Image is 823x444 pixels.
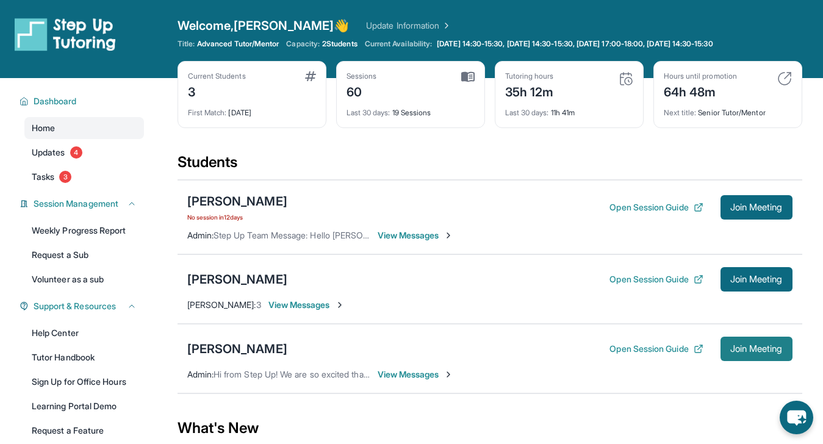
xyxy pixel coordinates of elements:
button: Dashboard [29,95,137,107]
span: Last 30 days : [505,108,549,117]
a: Learning Portal Demo [24,395,144,417]
div: 35h 12m [505,81,554,101]
button: chat-button [780,401,813,434]
img: card [305,71,316,81]
a: Sign Up for Office Hours [24,371,144,393]
span: 4 [70,146,82,159]
div: [PERSON_NAME] [187,193,287,210]
a: Volunteer as a sub [24,268,144,290]
button: Open Session Guide [609,273,703,285]
span: View Messages [378,229,454,242]
span: Join Meeting [730,276,783,283]
span: View Messages [268,299,345,311]
img: Chevron-Right [444,231,453,240]
a: Request a Sub [24,244,144,266]
span: Admin : [187,230,214,240]
span: Join Meeting [730,204,783,211]
span: No session in 12 days [187,212,287,222]
span: Support & Resources [34,300,116,312]
span: Capacity: [286,39,320,49]
span: 3 [59,171,71,183]
img: card [461,71,475,82]
span: Welcome, [PERSON_NAME] 👋 [178,17,350,34]
img: Chevron-Right [444,370,453,379]
span: Next title : [664,108,697,117]
img: Chevron-Right [335,300,345,310]
span: Session Management [34,198,118,210]
div: 3 [188,81,246,101]
button: Join Meeting [721,267,792,292]
div: Senior Tutor/Mentor [664,101,792,118]
span: Dashboard [34,95,77,107]
div: [DATE] [188,101,316,118]
div: Students [178,152,802,179]
a: Help Center [24,322,144,344]
a: Request a Feature [24,420,144,442]
a: [DATE] 14:30-15:30, [DATE] 14:30-15:30, [DATE] 17:00-18:00, [DATE] 14:30-15:30 [434,39,715,49]
span: Last 30 days : [347,108,390,117]
span: Admin : [187,369,214,379]
span: 3 [256,299,261,310]
button: Support & Resources [29,300,137,312]
span: View Messages [378,368,454,381]
button: Join Meeting [721,195,792,220]
img: card [777,71,792,86]
span: [DATE] 14:30-15:30, [DATE] 14:30-15:30, [DATE] 17:00-18:00, [DATE] 14:30-15:30 [437,39,713,49]
span: Advanced Tutor/Mentor [197,39,279,49]
div: Tutoring hours [505,71,554,81]
span: First Match : [188,108,227,117]
a: Tutor Handbook [24,346,144,368]
div: Hours until promotion [664,71,737,81]
span: 2 Students [322,39,358,49]
a: Home [24,117,144,139]
div: 11h 41m [505,101,633,118]
span: Updates [32,146,65,159]
span: Tasks [32,171,54,183]
a: Update Information [366,20,451,32]
button: Open Session Guide [609,343,703,355]
span: Title: [178,39,195,49]
img: logo [15,17,116,51]
div: 60 [347,81,377,101]
div: 64h 48m [664,81,737,101]
button: Open Session Guide [609,201,703,213]
div: [PERSON_NAME] [187,340,287,357]
a: Tasks3 [24,166,144,188]
img: card [619,71,633,86]
button: Join Meeting [721,337,792,361]
img: Chevron Right [439,20,451,32]
div: Current Students [188,71,246,81]
div: 19 Sessions [347,101,475,118]
span: Home [32,122,55,134]
div: Sessions [347,71,377,81]
a: Weekly Progress Report [24,220,144,242]
div: [PERSON_NAME] [187,271,287,288]
a: Updates4 [24,141,144,163]
button: Session Management [29,198,137,210]
span: [PERSON_NAME] : [187,299,256,310]
span: Join Meeting [730,345,783,353]
span: Current Availability: [365,39,432,49]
